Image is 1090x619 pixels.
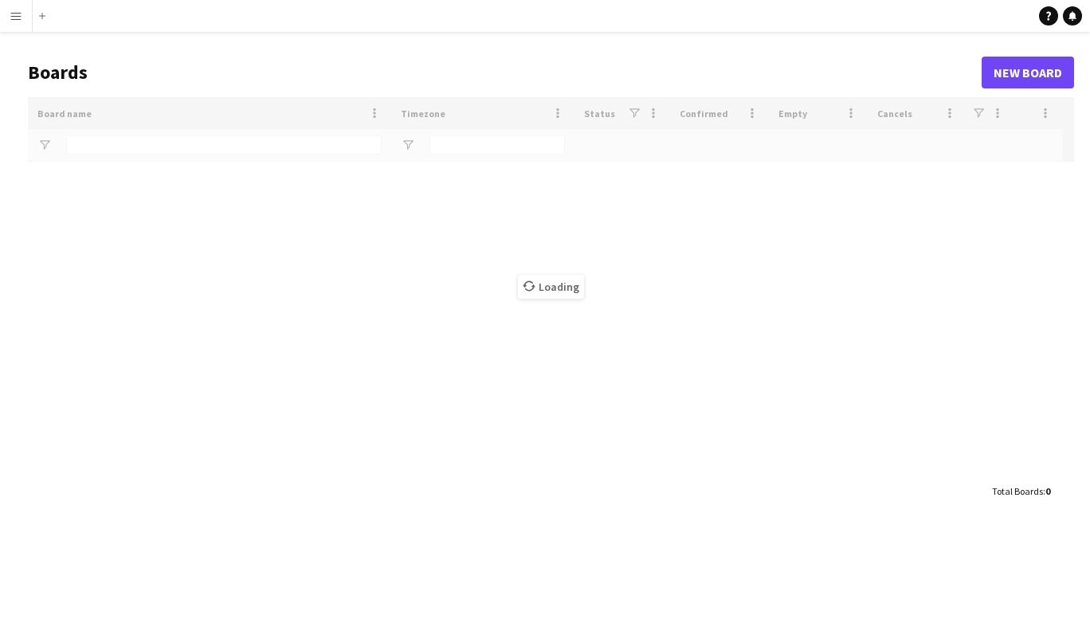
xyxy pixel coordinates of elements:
[28,61,982,84] h1: Boards
[1045,485,1050,497] span: 0
[982,57,1074,88] a: New Board
[992,485,1043,497] span: Total Boards
[518,275,584,299] span: Loading
[992,476,1050,507] div: :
